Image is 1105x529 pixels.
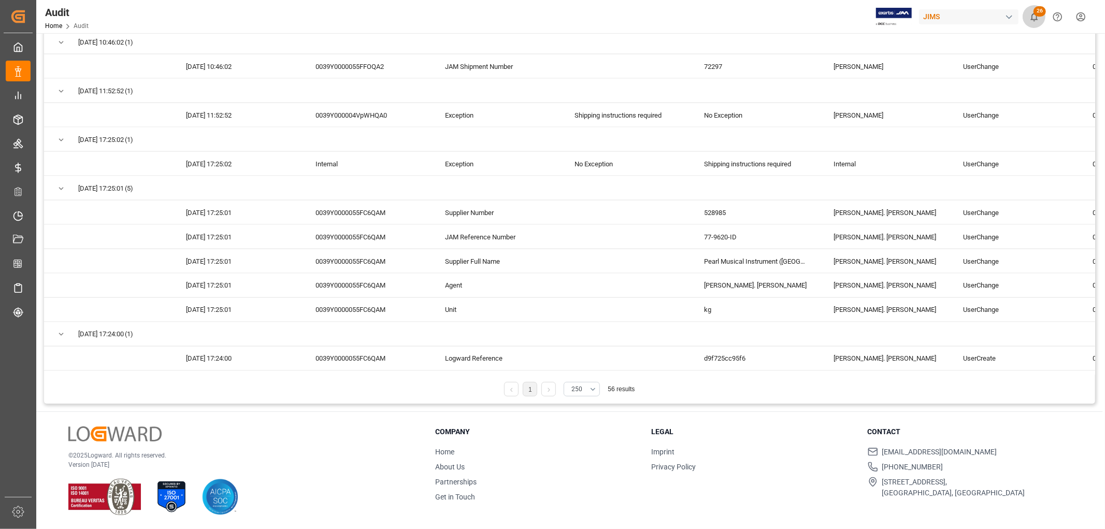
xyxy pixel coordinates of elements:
[433,201,562,224] div: Supplier Number
[174,274,303,297] div: [DATE] 17:25:01
[951,152,1080,176] div: UserChange
[562,152,692,176] div: No Exception
[868,426,1071,437] h3: Contact
[951,225,1080,249] div: UserChange
[435,426,638,437] h3: Company
[528,386,532,393] a: 1
[692,347,821,370] div: d9f725cc95f6
[564,382,600,396] button: open menu
[435,463,465,471] a: About Us
[651,463,696,471] a: Privacy Policy
[174,201,303,224] div: [DATE] 17:25:01
[821,274,951,297] div: [PERSON_NAME]. [PERSON_NAME]
[692,201,821,224] div: 528985
[68,426,162,441] img: Logward Logo
[821,103,951,127] div: [PERSON_NAME]
[821,152,951,176] div: Internal
[919,7,1023,26] button: JIMS
[1046,5,1069,28] button: Help Center
[951,298,1080,322] div: UserChange
[68,460,409,469] p: Version [DATE]
[651,448,675,456] a: Imprint
[882,447,997,457] span: [EMAIL_ADDRESS][DOMAIN_NAME]
[303,152,433,176] div: Internal
[303,249,433,273] div: 0039Y0000055FC6QAM
[692,54,821,78] div: 72297
[433,298,562,322] div: Unit
[433,103,562,127] div: Exception
[882,462,943,473] span: [PHONE_NUMBER]
[435,448,454,456] a: Home
[45,22,62,30] a: Home
[951,274,1080,297] div: UserChange
[303,274,433,297] div: 0039Y0000055FC6QAM
[821,298,951,322] div: [PERSON_NAME]. [PERSON_NAME]
[435,493,475,501] a: Get in Touch
[303,225,433,249] div: 0039Y0000055FC6QAM
[433,152,562,176] div: Exception
[174,298,303,322] div: [DATE] 17:25:01
[303,347,433,370] div: 0039Y0000055FC6QAM
[174,347,303,370] div: [DATE] 17:24:00
[692,274,821,297] div: [PERSON_NAME]. [PERSON_NAME]
[692,103,821,127] div: No Exception
[125,128,133,152] span: (1)
[433,225,562,249] div: JAM Reference Number
[1034,6,1046,17] span: 26
[608,385,635,393] span: 56 results
[571,384,582,394] span: 250
[78,177,124,201] span: [DATE] 17:25:01
[303,201,433,224] div: 0039Y0000055FC6QAM
[651,426,854,437] h3: Legal
[435,478,477,486] a: Partnerships
[433,274,562,297] div: Agent
[125,79,133,103] span: (1)
[821,54,951,78] div: [PERSON_NAME]
[174,152,303,176] div: [DATE] 17:25:02
[174,225,303,249] div: [DATE] 17:25:01
[821,347,951,370] div: [PERSON_NAME]. [PERSON_NAME]
[523,382,537,396] li: 1
[78,323,124,347] span: [DATE] 17:24:00
[125,31,133,54] span: (1)
[303,103,433,127] div: 0039Y000004VpWHQA0
[504,382,519,396] li: Previous Page
[174,54,303,78] div: [DATE] 10:46:02
[125,323,133,347] span: (1)
[45,5,89,20] div: Audit
[692,298,821,322] div: kg
[951,347,1080,370] div: UserCreate
[692,249,821,273] div: Pearl Musical Instrument ([GEOGRAPHIC_DATA])
[202,479,238,515] img: AICPA SOC
[951,201,1080,224] div: UserChange
[821,225,951,249] div: [PERSON_NAME]. [PERSON_NAME]
[433,249,562,273] div: Supplier Full Name
[951,103,1080,127] div: UserChange
[1023,5,1046,28] button: show 26 new notifications
[125,177,133,201] span: (5)
[541,382,556,396] li: Next Page
[303,298,433,322] div: 0039Y0000055FC6QAM
[174,103,303,127] div: [DATE] 11:52:52
[882,477,1025,498] span: [STREET_ADDRESS], [GEOGRAPHIC_DATA], [GEOGRAPHIC_DATA]
[876,8,912,26] img: Exertis%20JAM%20-%20Email%20Logo.jpg_1722504956.jpg
[692,225,821,249] div: 77-9620-ID
[78,31,124,54] span: [DATE] 10:46:02
[68,479,141,515] img: ISO 9001 & ISO 14001 Certification
[821,201,951,224] div: [PERSON_NAME]. [PERSON_NAME]
[433,347,562,370] div: Logward Reference
[153,479,190,515] img: ISO 27001 Certification
[562,103,692,127] div: Shipping instructions required
[951,54,1080,78] div: UserChange
[433,54,562,78] div: JAM Shipment Number
[78,128,124,152] span: [DATE] 17:25:02
[821,249,951,273] div: [PERSON_NAME]. [PERSON_NAME]
[951,249,1080,273] div: UserChange
[174,249,303,273] div: [DATE] 17:25:01
[919,9,1018,24] div: JIMS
